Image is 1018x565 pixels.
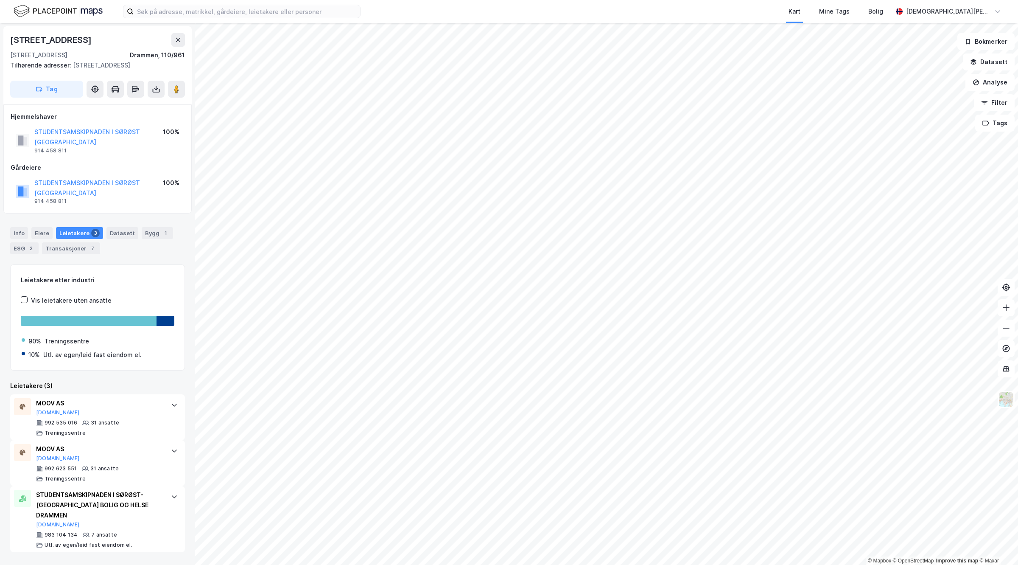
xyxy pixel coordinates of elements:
button: Bokmerker [957,33,1015,50]
button: [DOMAIN_NAME] [36,521,80,528]
img: logo.f888ab2527a4732fd821a326f86c7f29.svg [14,4,103,19]
div: Treningssentre [45,430,86,436]
div: 914 458 811 [34,147,67,154]
button: [DOMAIN_NAME] [36,455,80,462]
div: 992 623 551 [45,465,77,472]
div: Mine Tags [819,6,850,17]
div: Bolig [868,6,883,17]
div: MOOV AS [36,444,162,454]
div: 90% [28,336,41,346]
div: [STREET_ADDRESS] [10,33,93,47]
div: Eiere [31,227,53,239]
div: Utl. av egen/leid fast eiendom el. [43,350,142,360]
div: 100% [163,178,179,188]
div: Gårdeiere [11,163,185,173]
div: 7 ansatte [91,531,117,538]
div: Leietakere [56,227,103,239]
button: Analyse [965,74,1015,91]
div: Hjemmelshaver [11,112,185,122]
div: ESG [10,242,39,254]
div: Treningssentre [45,475,86,482]
div: Info [10,227,28,239]
div: [STREET_ADDRESS] [10,60,178,70]
div: Drammen, 110/961 [130,50,185,60]
div: 31 ansatte [90,465,119,472]
a: OpenStreetMap [893,558,934,564]
button: Filter [974,94,1015,111]
div: 31 ansatte [91,419,119,426]
div: Utl. av egen/leid fast eiendom el. [45,542,132,548]
div: 992 535 016 [45,419,77,426]
button: Datasett [963,53,1015,70]
img: Z [998,391,1014,408]
div: 100% [163,127,179,137]
div: STUDENTSAMSKIPNADEN I SØRØST-[GEOGRAPHIC_DATA] BOLIG OG HELSE DRAMMEN [36,490,162,520]
div: Bygg [142,227,173,239]
input: Søk på adresse, matrikkel, gårdeiere, leietakere eller personer [134,5,360,18]
a: Mapbox [868,558,891,564]
iframe: Chat Widget [976,524,1018,565]
div: Treningssentre [45,336,89,346]
div: 983 104 134 [45,531,78,538]
div: Kart [789,6,800,17]
div: 2 [27,244,35,253]
div: Transaksjoner [42,242,100,254]
div: MOOV AS [36,398,162,408]
span: Tilhørende adresser: [10,62,73,69]
div: Datasett [106,227,138,239]
button: Tag [10,81,83,98]
button: Tags [975,115,1015,132]
div: 914 458 811 [34,198,67,205]
div: [DEMOGRAPHIC_DATA][PERSON_NAME] [906,6,991,17]
div: 7 [88,244,97,253]
div: Leietakere (3) [10,381,185,391]
div: [STREET_ADDRESS] [10,50,67,60]
div: 10% [28,350,40,360]
a: Improve this map [936,558,978,564]
div: 1 [161,229,170,237]
button: [DOMAIN_NAME] [36,409,80,416]
div: Leietakere etter industri [21,275,174,285]
div: Vis leietakere uten ansatte [31,295,112,306]
div: 3 [91,229,100,237]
